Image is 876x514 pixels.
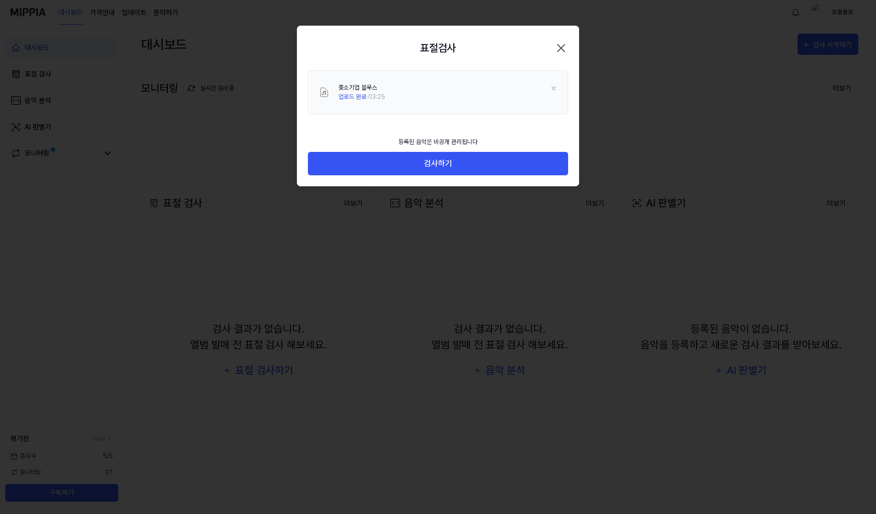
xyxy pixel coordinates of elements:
div: · 03:25 [338,92,385,102]
div: 등록된 음악은 비공개 관리됩니다 [393,132,483,152]
span: 업로드 완료 [338,93,367,100]
div: 좆소기업 블루스 [338,83,385,92]
img: File Select [319,87,329,98]
h2: 표절검사 [420,40,456,56]
button: 검사하기 [308,152,568,175]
